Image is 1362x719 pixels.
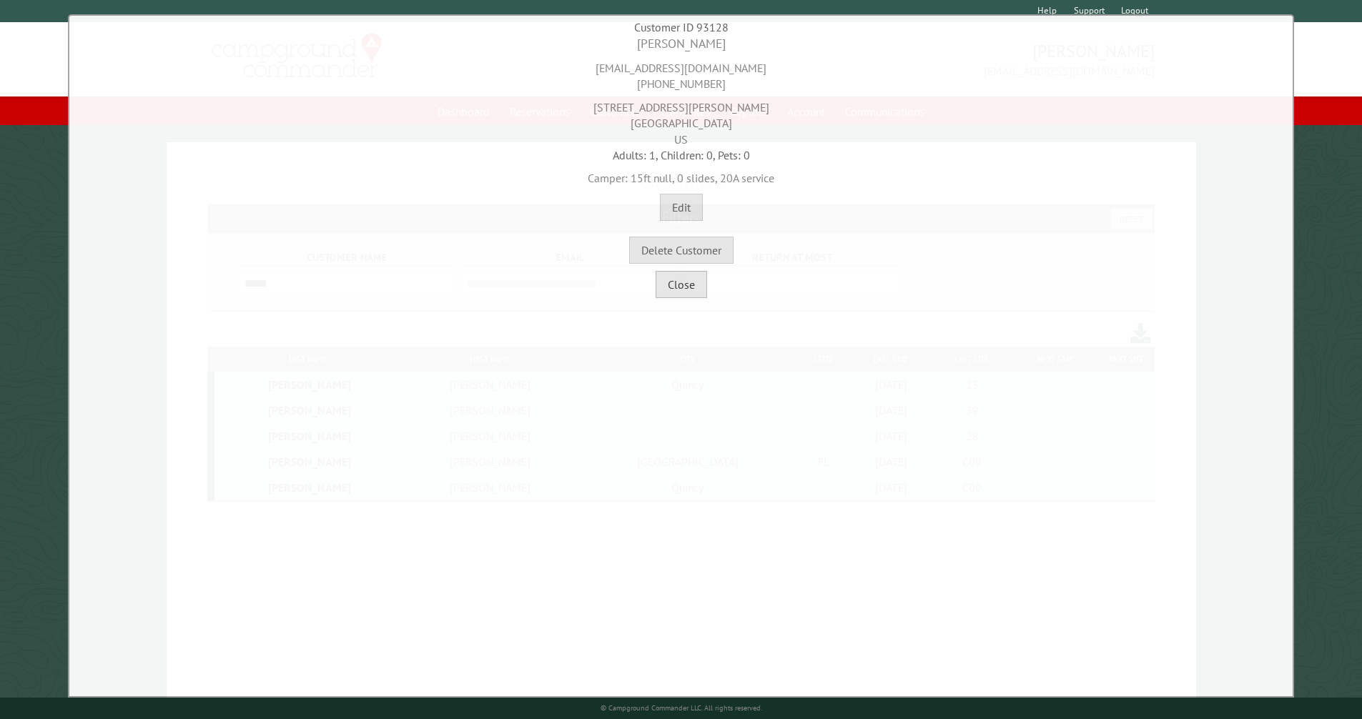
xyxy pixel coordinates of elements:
[73,163,1289,186] div: Camper: 15ft null, 0 slides, 20A service
[73,147,1289,163] div: Adults: 1, Children: 0, Pets: 0
[601,703,762,713] small: © Campground Commander LLC. All rights reserved.
[73,53,1289,92] div: [EMAIL_ADDRESS][DOMAIN_NAME] [PHONE_NUMBER]
[73,35,1289,53] div: [PERSON_NAME]
[660,194,703,221] button: Edit
[73,19,1289,35] div: Customer ID 93128
[656,271,707,298] button: Close
[73,92,1289,147] div: [STREET_ADDRESS][PERSON_NAME] [GEOGRAPHIC_DATA] US
[629,237,734,264] button: Delete Customer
